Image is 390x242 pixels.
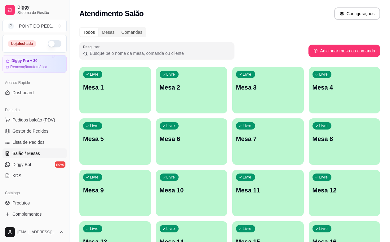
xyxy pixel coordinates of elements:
[243,226,251,231] p: Livre
[98,28,118,37] div: Mesas
[2,225,67,240] button: [EMAIL_ADDRESS][DOMAIN_NAME]
[2,20,67,32] button: Select a team
[48,40,61,47] button: Alterar Status
[2,148,67,158] a: Salão / Mesas
[243,72,251,77] p: Livre
[12,117,55,123] span: Pedidos balcão (PDV)
[160,134,224,143] p: Mesa 6
[236,134,300,143] p: Mesa 7
[232,170,304,216] button: LivreMesa 11
[8,40,36,47] div: Loja fechada
[2,209,67,219] a: Complementos
[79,67,151,113] button: LivreMesa 1
[19,23,55,29] div: POINT DO PEIX ...
[309,170,380,216] button: LivreMesa 12
[2,115,67,125] button: Pedidos balcão (PDV)
[166,175,175,180] p: Livre
[2,2,67,17] a: DiggySistema de Gestão
[12,150,40,156] span: Salão / Mesas
[160,83,224,92] p: Mesa 2
[309,118,380,165] button: LivreMesa 8
[80,28,98,37] div: Todos
[312,134,377,143] p: Mesa 8
[312,186,377,195] p: Mesa 12
[236,83,300,92] p: Mesa 3
[156,67,228,113] button: LivreMesa 2
[118,28,146,37] div: Comandas
[2,198,67,208] a: Produtos
[156,170,228,216] button: LivreMesa 10
[2,137,67,147] a: Lista de Pedidos
[2,88,67,98] a: Dashboard
[156,118,228,165] button: LivreMesa 6
[334,7,380,20] button: Configurações
[90,175,99,180] p: Livre
[319,226,328,231] p: Livre
[12,128,48,134] span: Gestor de Pedidos
[166,123,175,128] p: Livre
[12,173,21,179] span: KDS
[90,72,99,77] p: Livre
[2,55,67,73] a: Diggy Pro + 30Renovaçãoautomática
[17,230,57,235] span: [EMAIL_ADDRESS][DOMAIN_NAME]
[83,186,147,195] p: Mesa 9
[232,67,304,113] button: LivreMesa 3
[88,50,231,56] input: Pesquisar
[319,123,328,128] p: Livre
[79,118,151,165] button: LivreMesa 5
[166,72,175,77] p: Livre
[83,83,147,92] p: Mesa 1
[17,5,64,10] span: Diggy
[243,123,251,128] p: Livre
[12,200,30,206] span: Produtos
[308,45,380,57] button: Adicionar mesa ou comanda
[12,139,45,145] span: Lista de Pedidos
[83,134,147,143] p: Mesa 5
[160,186,224,195] p: Mesa 10
[312,83,377,92] p: Mesa 4
[11,59,38,63] article: Diggy Pro + 30
[2,105,67,115] div: Dia a dia
[2,126,67,136] a: Gestor de Pedidos
[309,67,380,113] button: LivreMesa 4
[166,226,175,231] p: Livre
[319,72,328,77] p: Livre
[2,78,67,88] div: Acesso Rápido
[12,161,31,168] span: Diggy Bot
[232,118,304,165] button: LivreMesa 7
[12,211,42,217] span: Complementos
[17,10,64,15] span: Sistema de Gestão
[10,64,47,69] article: Renovação automática
[2,160,67,169] a: Diggy Botnovo
[2,188,67,198] div: Catálogo
[319,175,328,180] p: Livre
[83,44,102,50] label: Pesquisar
[12,90,34,96] span: Dashboard
[8,23,14,29] span: P
[236,186,300,195] p: Mesa 11
[2,171,67,181] a: KDS
[90,123,99,128] p: Livre
[79,9,144,19] h2: Atendimento Salão
[90,226,99,231] p: Livre
[243,175,251,180] p: Livre
[79,170,151,216] button: LivreMesa 9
